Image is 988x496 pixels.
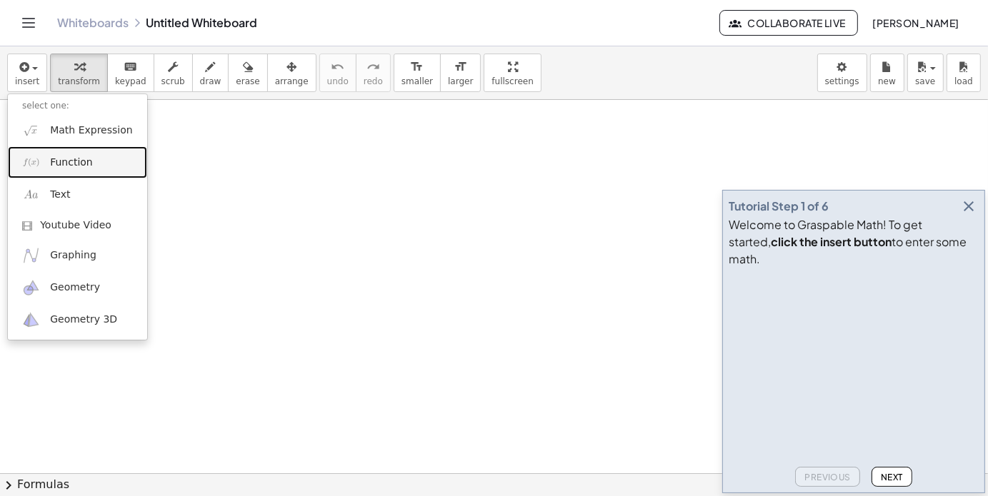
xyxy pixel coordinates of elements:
[454,59,467,76] i: format_size
[22,153,40,171] img: f_x.png
[394,54,441,92] button: format_sizesmaller
[719,10,858,36] button: Collaborate Live
[236,76,259,86] span: erase
[154,54,193,92] button: scrub
[907,54,944,92] button: save
[364,76,383,86] span: redo
[825,76,859,86] span: settings
[8,304,147,336] a: Geometry 3D
[50,188,70,202] span: Text
[161,76,185,86] span: scrub
[440,54,481,92] button: format_sizelarger
[50,313,117,327] span: Geometry 3D
[356,54,391,92] button: redoredo
[22,246,40,264] img: ggb-graphing.svg
[8,114,147,146] a: Math Expression
[107,54,154,92] button: keyboardkeypad
[192,54,229,92] button: draw
[7,54,47,92] button: insert
[275,76,309,86] span: arrange
[115,76,146,86] span: keypad
[57,16,129,30] a: Whiteboards
[50,156,93,170] span: Function
[50,123,132,138] span: Math Expression
[124,59,137,76] i: keyboard
[331,59,344,76] i: undo
[228,54,267,92] button: erase
[22,311,40,329] img: ggb-3d.svg
[40,218,111,233] span: Youtube Video
[484,54,541,92] button: fullscreen
[22,186,40,203] img: Aa.png
[200,76,221,86] span: draw
[15,76,39,86] span: insert
[878,76,896,86] span: new
[401,76,433,86] span: smaller
[491,76,533,86] span: fullscreen
[58,76,100,86] span: transform
[861,10,971,36] button: [PERSON_NAME]
[410,59,424,76] i: format_size
[267,54,316,92] button: arrange
[872,467,912,487] button: Next
[319,54,356,92] button: undoundo
[50,248,96,263] span: Graphing
[8,98,147,114] li: select one:
[954,76,973,86] span: load
[915,76,935,86] span: save
[881,472,903,482] span: Next
[17,11,40,34] button: Toggle navigation
[771,234,892,249] b: click the insert button
[947,54,981,92] button: load
[8,211,147,240] a: Youtube Video
[870,54,904,92] button: new
[817,54,867,92] button: settings
[729,198,829,215] div: Tutorial Step 1 of 6
[50,54,108,92] button: transform
[8,146,147,178] a: Function
[729,216,979,268] div: Welcome to Graspable Math! To get started, to enter some math.
[22,279,40,297] img: ggb-geometry.svg
[872,16,959,29] span: [PERSON_NAME]
[448,76,473,86] span: larger
[22,121,40,139] img: sqrt_x.png
[8,178,147,211] a: Text
[8,239,147,271] a: Graphing
[732,16,846,29] span: Collaborate Live
[8,272,147,304] a: Geometry
[327,76,349,86] span: undo
[50,280,100,295] span: Geometry
[366,59,380,76] i: redo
